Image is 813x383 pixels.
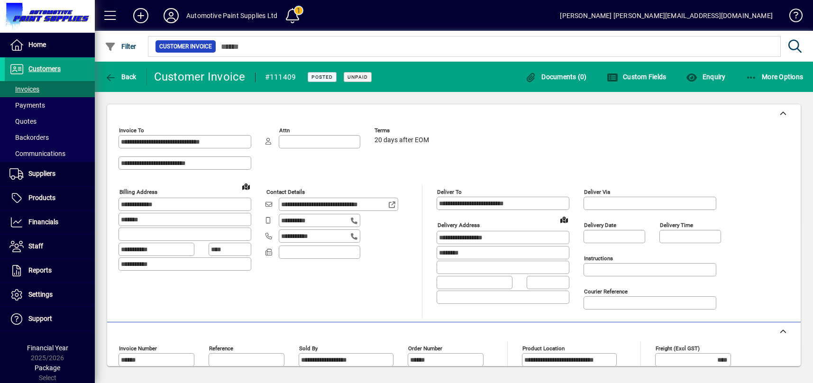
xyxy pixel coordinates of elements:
[9,118,37,125] span: Quotes
[347,74,368,80] span: Unpaid
[126,7,156,24] button: Add
[5,283,95,307] a: Settings
[525,73,587,81] span: Documents (0)
[119,345,157,352] mat-label: Invoice number
[584,189,610,195] mat-label: Deliver via
[156,7,186,24] button: Profile
[746,73,804,81] span: More Options
[522,345,565,352] mat-label: Product location
[560,8,773,23] div: [PERSON_NAME] [PERSON_NAME][EMAIL_ADDRESS][DOMAIN_NAME]
[28,291,53,298] span: Settings
[28,41,46,48] span: Home
[119,127,144,134] mat-label: Invoice To
[209,345,233,352] mat-label: Reference
[408,345,442,352] mat-label: Order number
[5,33,95,57] a: Home
[28,266,52,274] span: Reports
[523,68,589,85] button: Documents (0)
[5,307,95,331] a: Support
[604,68,669,85] button: Custom Fields
[684,68,728,85] button: Enquiry
[584,288,628,295] mat-label: Courier Reference
[686,73,725,81] span: Enquiry
[28,194,55,201] span: Products
[28,315,52,322] span: Support
[5,81,95,97] a: Invoices
[375,137,429,144] span: 20 days after EOM
[584,255,613,262] mat-label: Instructions
[154,69,246,84] div: Customer Invoice
[5,129,95,146] a: Backorders
[105,43,137,50] span: Filter
[5,162,95,186] a: Suppliers
[28,65,61,73] span: Customers
[105,73,137,81] span: Back
[311,74,333,80] span: Posted
[5,210,95,234] a: Financials
[238,179,254,194] a: View on map
[375,128,431,134] span: Terms
[28,218,58,226] span: Financials
[557,212,572,227] a: View on map
[102,38,139,55] button: Filter
[186,8,277,23] div: Automotive Paint Supplies Ltd
[9,134,49,141] span: Backorders
[95,68,147,85] app-page-header-button: Back
[9,85,39,93] span: Invoices
[5,259,95,283] a: Reports
[656,345,700,352] mat-label: Freight (excl GST)
[28,242,43,250] span: Staff
[5,186,95,210] a: Products
[5,235,95,258] a: Staff
[584,222,616,228] mat-label: Delivery date
[607,73,667,81] span: Custom Fields
[265,70,296,85] div: #111409
[27,344,68,352] span: Financial Year
[660,222,693,228] mat-label: Delivery time
[9,150,65,157] span: Communications
[159,42,212,51] span: Customer Invoice
[5,113,95,129] a: Quotes
[437,189,462,195] mat-label: Deliver To
[28,170,55,177] span: Suppliers
[743,68,806,85] button: More Options
[782,2,801,33] a: Knowledge Base
[102,68,139,85] button: Back
[5,146,95,162] a: Communications
[279,127,290,134] mat-label: Attn
[299,345,318,352] mat-label: Sold by
[9,101,45,109] span: Payments
[35,364,60,372] span: Package
[5,97,95,113] a: Payments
